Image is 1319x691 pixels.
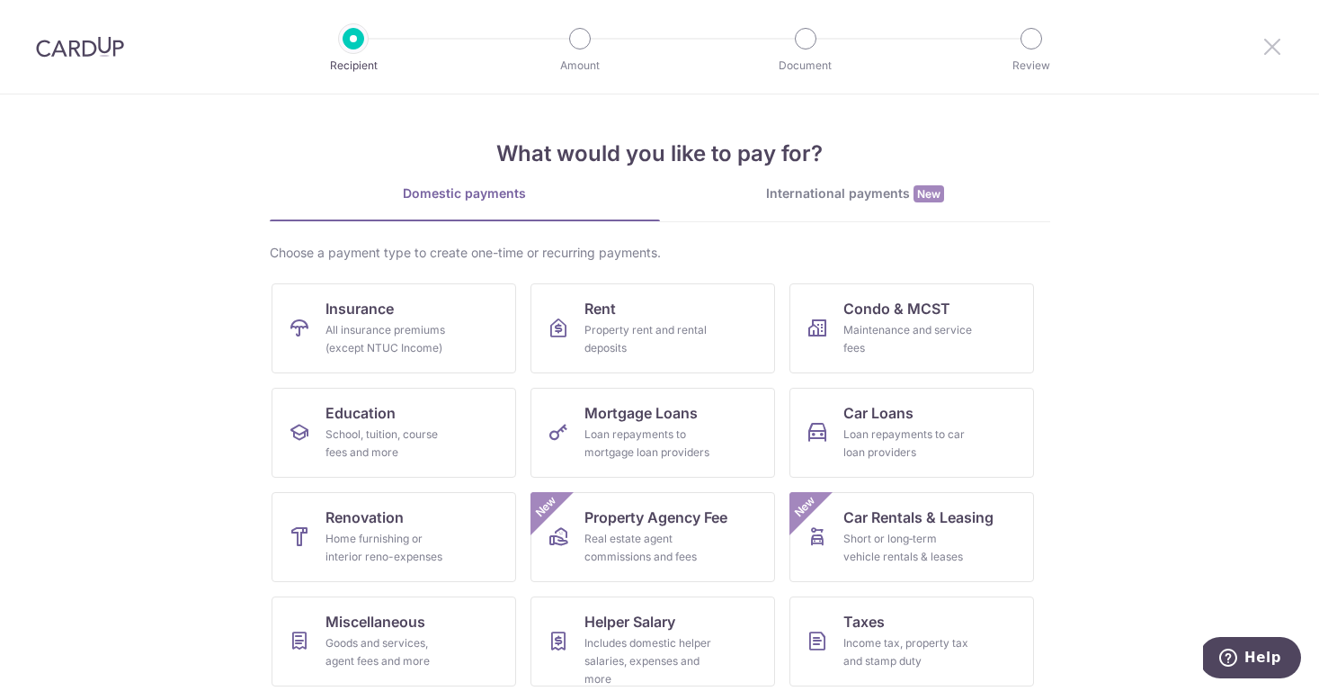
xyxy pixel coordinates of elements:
[584,298,616,319] span: Rent
[272,388,516,478] a: EducationSchool, tuition, course fees and more
[789,492,819,522] span: New
[530,597,775,687] a: Helper SalaryIncludes domestic helper salaries, expenses and more
[584,426,714,462] div: Loan repayments to mortgage loan providers
[789,388,1034,478] a: Car LoansLoan repayments to car loan providers
[272,283,516,373] a: InsuranceAll insurance premiums (except NTUC Income)
[325,426,455,462] div: School, tuition, course fees and more
[660,184,1050,203] div: International payments
[325,402,396,424] span: Education
[965,57,1098,75] p: Review
[843,507,994,528] span: Car Rentals & Leasing
[325,611,425,633] span: Miscellaneous
[584,321,714,357] div: Property rent and rental deposits
[843,530,973,566] div: Short or long‑term vehicle rentals & leases
[584,611,675,633] span: Helper Salary
[584,402,698,424] span: Mortgage Loans
[325,507,404,528] span: Renovation
[36,36,124,58] img: CardUp
[530,492,560,522] span: New
[789,283,1034,373] a: Condo & MCSTMaintenance and service fees
[584,507,727,528] span: Property Agency Fee
[530,492,775,582] a: Property Agency FeeReal estate agent commissions and feesNew
[325,298,394,319] span: Insurance
[843,321,973,357] div: Maintenance and service fees
[584,530,714,566] div: Real estate agent commissions and fees
[272,492,516,582] a: RenovationHome furnishing or interior reno-expenses
[584,634,714,688] div: Includes domestic helper salaries, expenses and more
[739,57,872,75] p: Document
[270,138,1050,170] h4: What would you like to pay for?
[789,492,1034,582] a: Car Rentals & LeasingShort or long‑term vehicle rentals & leasesNew
[843,402,913,424] span: Car Loans
[1203,637,1301,682] iframe: Opens a widget where you can find more information
[513,57,646,75] p: Amount
[530,283,775,373] a: RentProperty rent and rental deposits
[843,611,885,633] span: Taxes
[843,426,973,462] div: Loan repayments to car loan providers
[325,634,455,670] div: Goods and services, agent fees and more
[272,597,516,687] a: MiscellaneousGoods and services, agent fees and more
[843,298,950,319] span: Condo & MCST
[913,185,944,202] span: New
[270,244,1050,262] div: Choose a payment type to create one-time or recurring payments.
[325,530,455,566] div: Home furnishing or interior reno-expenses
[287,57,420,75] p: Recipient
[843,634,973,670] div: Income tax, property tax and stamp duty
[530,388,775,478] a: Mortgage LoansLoan repayments to mortgage loan providers
[325,321,455,357] div: All insurance premiums (except NTUC Income)
[270,184,660,202] div: Domestic payments
[789,597,1034,687] a: TaxesIncome tax, property tax and stamp duty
